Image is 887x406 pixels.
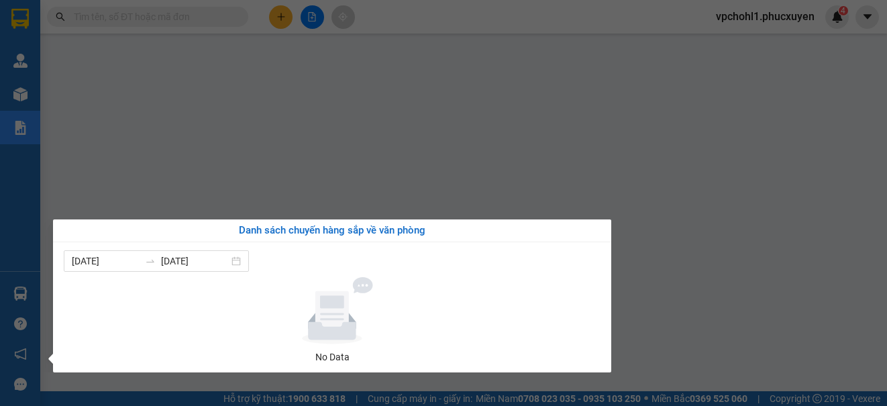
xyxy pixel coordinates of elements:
input: Đến ngày [161,254,229,268]
div: Danh sách chuyến hàng sắp về văn phòng [64,223,601,239]
span: swap-right [145,256,156,266]
input: Từ ngày [72,254,140,268]
span: to [145,256,156,266]
div: No Data [69,350,595,364]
